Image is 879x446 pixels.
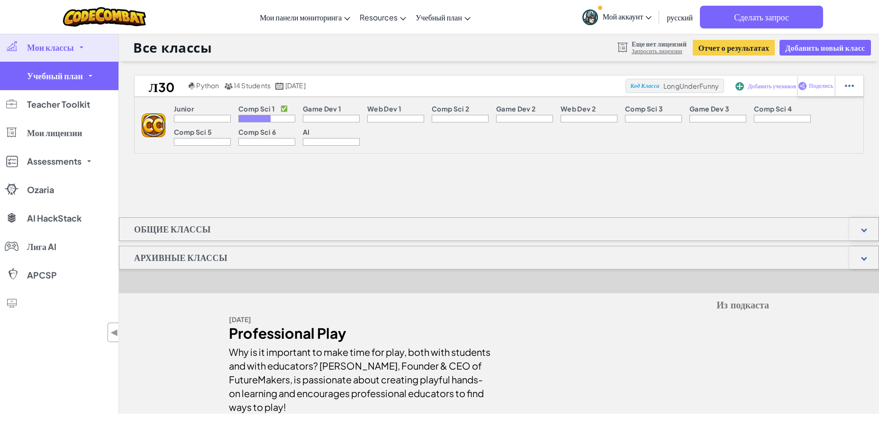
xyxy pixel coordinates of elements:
span: Resources [360,12,398,22]
p: Comp Sci 1 [238,105,275,112]
p: Comp Sci 4 [754,105,792,112]
span: Ozaria [27,186,54,194]
a: Мои панели мониторинга [255,4,355,30]
a: Resources [355,4,411,30]
div: Why is it important to make time for play, both with students and with educators? [PERSON_NAME], ... [229,340,492,414]
p: Comp Sci 6 [238,128,276,136]
h1: Архивные классы [119,246,242,269]
img: CodeCombat logo [63,7,146,27]
p: Comp Sci 2 [432,105,469,112]
div: Professional Play [229,326,492,340]
a: русский [662,4,698,30]
span: Код Класса [630,83,659,89]
span: [DATE] [285,81,306,90]
img: IconAddStudents.svg [735,82,744,91]
span: Мои классы [27,43,74,52]
p: AI [303,128,310,136]
span: Assessments [27,157,82,166]
span: Учебный план [27,72,83,80]
a: Л30 Python 14 Students [DATE] [135,79,625,93]
span: Поделись [809,83,833,89]
p: Comp Sci 5 [174,128,212,136]
a: Сделать запрос [700,6,823,28]
a: Запросить лицензии [632,47,687,55]
img: avatar [582,9,598,25]
p: Game Dev 1 [303,105,341,112]
span: 14 Students [234,81,271,90]
img: IconStudentEllipsis.svg [845,82,854,90]
span: Добавить учеников [748,84,796,89]
p: Junior [174,105,194,112]
span: Учебный план [416,12,462,22]
h1: Общие классы [119,217,226,241]
p: Web Dev 1 [367,105,401,112]
button: Отчет о результатах [693,40,775,56]
span: Еще нет лицензий [632,40,687,47]
span: AI HackStack [27,214,82,223]
h5: Из подкаста [229,298,769,313]
button: Добавить новый класс [779,40,870,56]
span: LongUnderFunny [663,82,719,90]
img: calendar.svg [275,83,284,90]
span: Мой аккаунт [603,11,652,21]
p: Comp Sci 3 [625,105,663,112]
span: Мои лицензии [27,129,82,137]
p: Game Dev 3 [689,105,729,112]
p: Game Dev 2 [496,105,535,112]
img: IconShare_Purple.svg [798,82,807,90]
img: logo [142,113,165,137]
div: [DATE] [229,313,492,326]
img: python.png [189,83,196,90]
h1: Все классы [133,38,212,56]
img: MultipleUsers.png [224,83,233,90]
span: Мои панели мониторинга [260,12,342,22]
p: ✅ [281,105,288,112]
p: Web Dev 2 [561,105,596,112]
span: Teacher Toolkit [27,100,90,109]
span: русский [667,12,693,22]
a: Мой аккаунт [578,2,657,32]
a: Учебный план [411,4,475,30]
span: Лига AI [27,242,56,251]
span: Python [196,81,219,90]
h2: Л30 [135,79,186,93]
span: ◀ [110,325,118,339]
